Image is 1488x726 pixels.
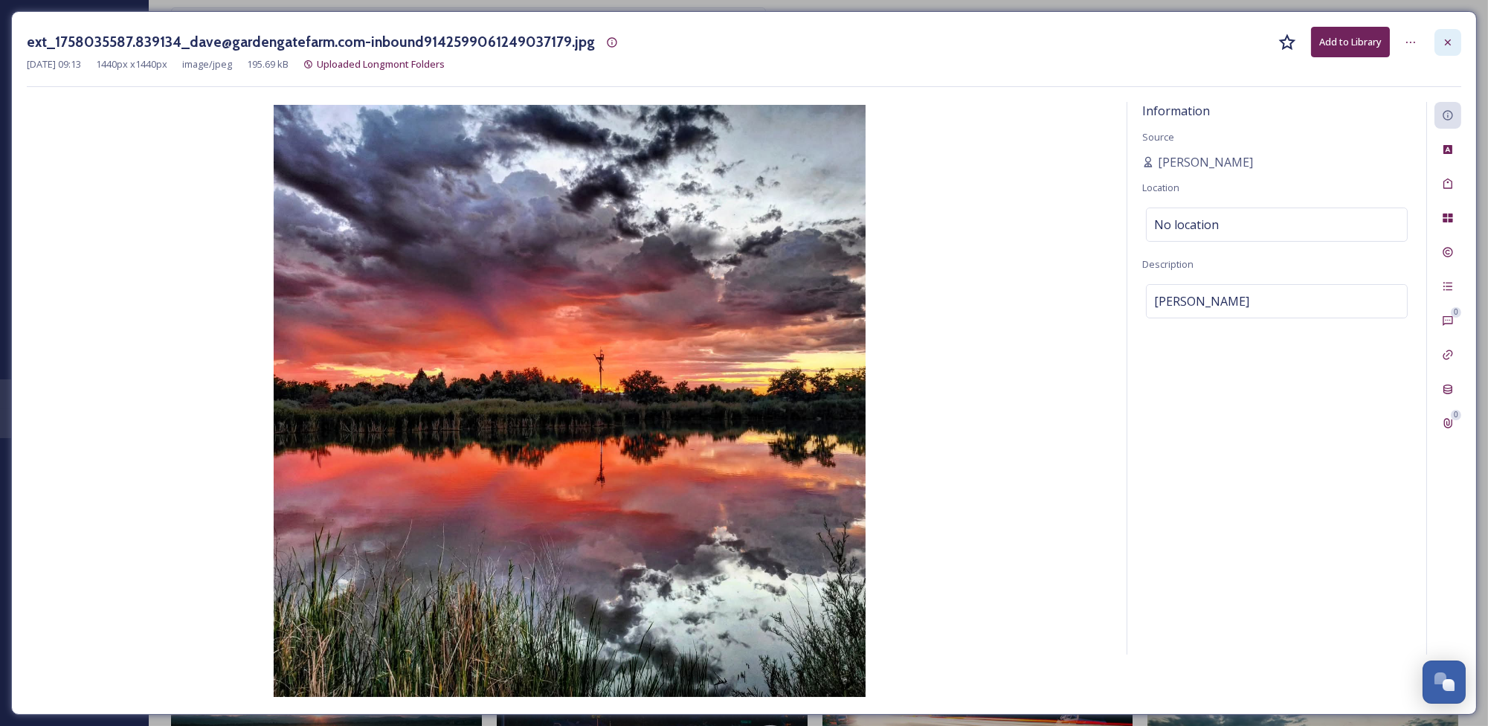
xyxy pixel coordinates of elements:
div: 0 [1451,410,1461,420]
span: No location [1154,216,1219,234]
span: [DATE] 09:13 [27,57,81,71]
button: Open Chat [1423,661,1466,704]
span: Information [1142,103,1210,119]
span: 195.69 kB [247,57,289,71]
span: [PERSON_NAME] [1154,292,1249,310]
h3: ext_1758035587.839134_dave@gardengatefarm.com-inbound9142599061249037179.jpg [27,31,595,53]
span: Source [1142,130,1174,144]
button: Add to Library [1311,27,1390,57]
span: Description [1142,257,1194,271]
img: dave%40gardengatefarm.com-inbound9142599061249037179.jpg [27,105,1112,697]
span: Location [1142,181,1179,194]
span: Uploaded Longmont Folders [317,57,445,71]
span: image/jpeg [182,57,232,71]
span: [PERSON_NAME] [1158,153,1253,171]
div: 0 [1451,307,1461,318]
span: 1440 px x 1440 px [96,57,167,71]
